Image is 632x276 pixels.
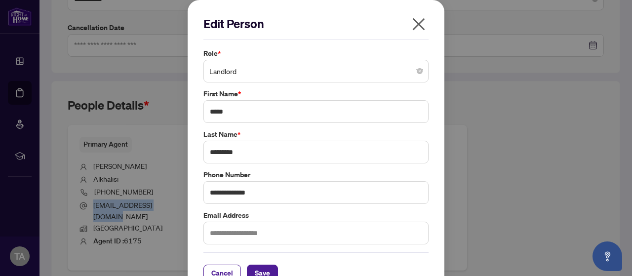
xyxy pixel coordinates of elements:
label: Phone Number [203,169,429,180]
span: Landlord [209,62,423,80]
label: First Name [203,88,429,99]
button: Open asap [592,241,622,271]
span: close-circle [417,68,423,74]
label: Email Address [203,210,429,221]
span: close [411,16,427,32]
label: Role [203,48,429,59]
label: Last Name [203,129,429,140]
h2: Edit Person [203,16,429,32]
